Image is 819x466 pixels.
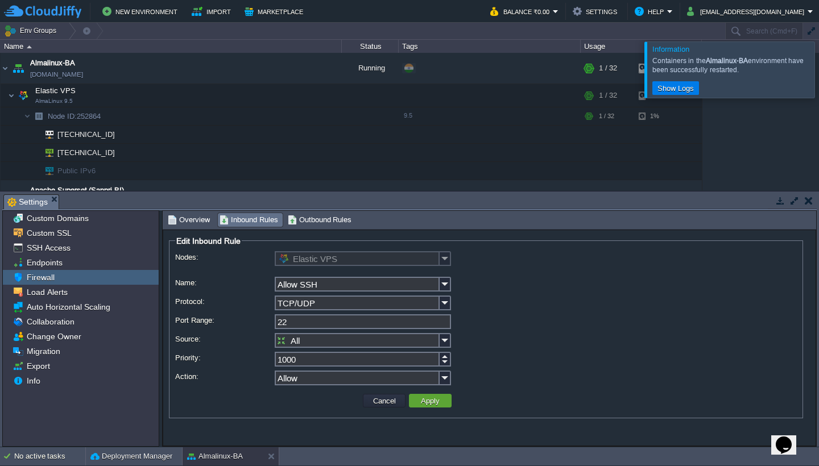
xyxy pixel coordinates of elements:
[24,331,83,342] a: Change Owner
[24,272,56,282] a: Firewall
[24,302,112,312] a: Auto Horizontal Scaling
[4,23,60,39] button: Env Groups
[24,107,31,125] img: AMDAwAAAACH5BAEAAAAALAAAAAABAAEAAAICRAEAOw==
[56,148,117,157] a: [TECHNICAL_ID]
[31,107,47,125] img: AMDAwAAAACH5BAEAAAAALAAAAAABAAEAAAICRAEAOw==
[27,45,32,48] img: AMDAwAAAACH5BAEAAAAALAAAAAABAAEAAAICRAEAOw==
[192,5,234,18] button: Import
[175,296,274,307] label: Protocol:
[187,451,243,462] button: Almalinux-BA
[175,277,274,289] label: Name:
[687,5,808,18] button: [EMAIL_ADDRESS][DOMAIN_NAME]
[168,214,210,226] span: Overview
[31,162,38,180] img: AMDAwAAAACH5BAEAAAAALAAAAAABAAEAAAICRAEAOw==
[342,180,399,211] div: Running
[48,112,77,120] span: Node ID:
[417,396,443,406] button: Apply
[31,126,38,143] img: AMDAwAAAACH5BAEAAAAALAAAAAABAAEAAAICRAEAOw==
[24,317,76,327] a: Collaboration
[24,228,73,238] a: Custom SSL
[639,180,676,211] div: 22%
[654,83,697,93] button: Show Logs
[38,162,53,180] img: AMDAwAAAACH5BAEAAAAALAAAAAABAAEAAAICRAEAOw==
[175,333,274,345] label: Source:
[639,53,676,84] div: 1%
[24,257,64,268] a: Endpoints
[24,361,52,371] a: Export
[56,162,97,180] span: Public IPv6
[24,346,62,356] a: Migration
[35,98,73,105] span: AlmaLinux 9.5
[8,84,15,107] img: AMDAwAAAACH5BAEAAAAALAAAAAABAAEAAAICRAEAOw==
[245,5,307,18] button: Marketplace
[573,5,621,18] button: Settings
[706,57,748,65] b: Almalinux-BA
[30,57,75,69] a: Almalinux-BA
[24,287,69,297] a: Load Alerts
[31,144,38,161] img: AMDAwAAAACH5BAEAAAAALAAAAAABAAEAAAICRAEAOw==
[599,53,617,84] div: 1 / 32
[652,56,812,74] div: Containers in the environment have been successfully restarted.
[399,40,580,53] div: Tags
[15,84,31,107] img: AMDAwAAAACH5BAEAAAAALAAAAAABAAEAAAICRAEAOw==
[102,5,181,18] button: New Environment
[652,45,689,53] span: Information
[1,40,341,53] div: Name
[1,53,10,84] img: AMDAwAAAACH5BAEAAAAALAAAAAABAAEAAAICRAEAOw==
[4,5,81,19] img: CloudJiffy
[10,180,26,211] img: AMDAwAAAACH5BAEAAAAALAAAAAABAAEAAAICRAEAOw==
[599,107,614,125] div: 1 / 32
[599,180,621,211] div: 11 / 32
[47,111,102,121] a: Node ID:252864
[30,69,83,80] span: [DOMAIN_NAME]
[34,86,77,95] a: Elastic VPSAlmaLinux 9.5
[175,314,274,326] label: Port Range:
[56,130,117,139] a: [TECHNICAL_ID]
[635,5,667,18] button: Help
[90,451,172,462] button: Deployment Manager
[639,107,676,125] div: 1%
[404,112,412,119] span: 9.5
[14,447,85,465] div: No active tasks
[581,40,701,53] div: Usage
[30,185,124,196] a: Apache Superset (Sanpri BI)
[24,243,72,253] a: SSH Access
[7,195,48,209] span: Settings
[47,111,102,121] span: 252864
[34,86,77,95] span: Elastic VPS
[490,5,553,18] button: Balance ₹0.00
[175,371,274,382] label: Action:
[38,144,53,161] img: AMDAwAAAACH5BAEAAAAALAAAAAABAAEAAAICRAEAOw==
[599,84,617,107] div: 1 / 32
[370,396,399,406] button: Cancel
[56,167,97,175] a: Public IPv6
[342,40,398,53] div: Status
[10,53,26,84] img: AMDAwAAAACH5BAEAAAAALAAAAAABAAEAAAICRAEAOw==
[342,53,399,84] div: Running
[771,421,808,455] iframe: chat widget
[56,144,117,161] span: [TECHNICAL_ID]
[288,214,352,226] span: Outbound Rules
[176,236,241,246] span: Edit Inbound Rule
[175,352,274,364] label: Priority:
[24,376,42,386] a: Info
[38,126,53,143] img: AMDAwAAAACH5BAEAAAAALAAAAAABAAEAAAICRAEAOw==
[1,180,10,211] img: AMDAwAAAACH5BAEAAAAALAAAAAABAAEAAAICRAEAOw==
[220,214,278,226] span: Inbound Rules
[24,213,90,223] a: Custom Domains
[56,126,117,143] span: [TECHNICAL_ID]
[175,251,274,263] label: Nodes:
